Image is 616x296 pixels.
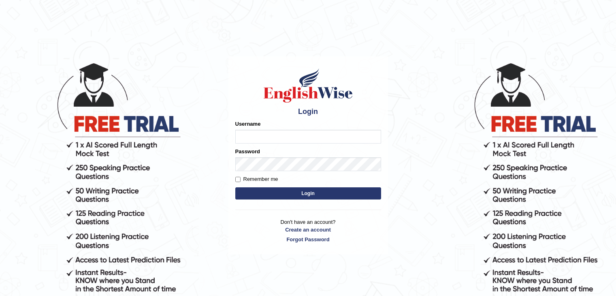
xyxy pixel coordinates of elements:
[235,187,381,199] button: Login
[235,120,261,128] label: Username
[262,67,354,104] img: Logo of English Wise sign in for intelligent practice with AI
[235,108,381,116] h4: Login
[235,226,381,234] a: Create an account
[235,177,241,182] input: Remember me
[235,236,381,243] a: Forgot Password
[235,218,381,243] p: Don't have an account?
[235,175,278,183] label: Remember me
[235,148,260,155] label: Password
